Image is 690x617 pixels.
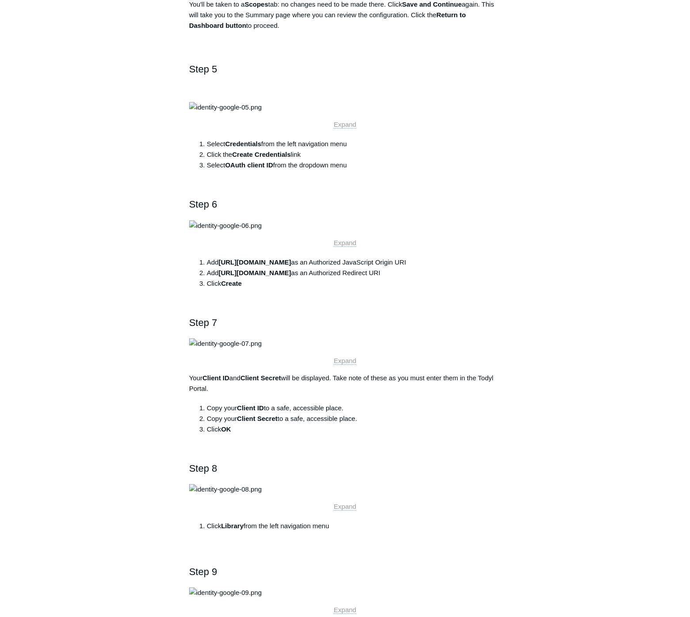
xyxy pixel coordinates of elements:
[221,522,244,530] strong: Library
[207,139,501,149] li: Select from the left navigation menu
[189,484,262,495] img: identity-google-08.png
[207,403,501,413] li: Copy your to a safe, accessible place.
[334,606,356,614] a: Expand
[207,278,501,289] li: Click
[207,268,501,278] li: Add as an Authorized Redirect URI
[189,461,501,476] h2: Step 8
[218,258,291,266] strong: [URL][DOMAIN_NAME]
[232,151,291,158] strong: Create Credentials
[189,564,501,579] h2: Step 9
[334,239,356,247] a: Expand
[218,269,291,276] strong: [URL][DOMAIN_NAME]
[189,102,262,113] img: identity-google-05.png
[207,413,501,424] li: Copy your to a safe, accessible place.
[189,61,501,77] h2: Step 5
[202,374,229,382] strong: Client ID
[189,373,501,394] p: Your and will be displayed. Take note of these as you must enter them in the Todyl Portal.
[207,149,501,160] li: Click the link
[334,503,356,510] span: Expand
[334,121,356,128] span: Expand
[402,0,462,8] strong: Save and Continue
[237,415,278,422] strong: Client Secret
[244,0,268,8] strong: Scopes
[189,587,262,598] img: identity-google-09.png
[207,424,501,435] li: Click
[189,315,501,330] h2: Step 7
[207,521,501,531] li: Click from the left navigation menu
[189,338,262,349] img: identity-google-07.png
[334,357,356,365] a: Expand
[189,220,262,231] img: identity-google-06.png
[237,404,264,412] strong: Client ID
[189,197,501,212] h2: Step 6
[207,160,501,170] li: Select from the dropdown menu
[207,257,501,268] li: Add as an Authorized JavaScript Origin URI
[225,140,261,148] strong: Credentials
[240,374,281,382] strong: Client Secret
[221,425,231,433] strong: OK
[221,280,242,287] strong: Create
[334,503,356,511] a: Expand
[334,121,356,129] a: Expand
[225,161,273,169] strong: OAuth client ID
